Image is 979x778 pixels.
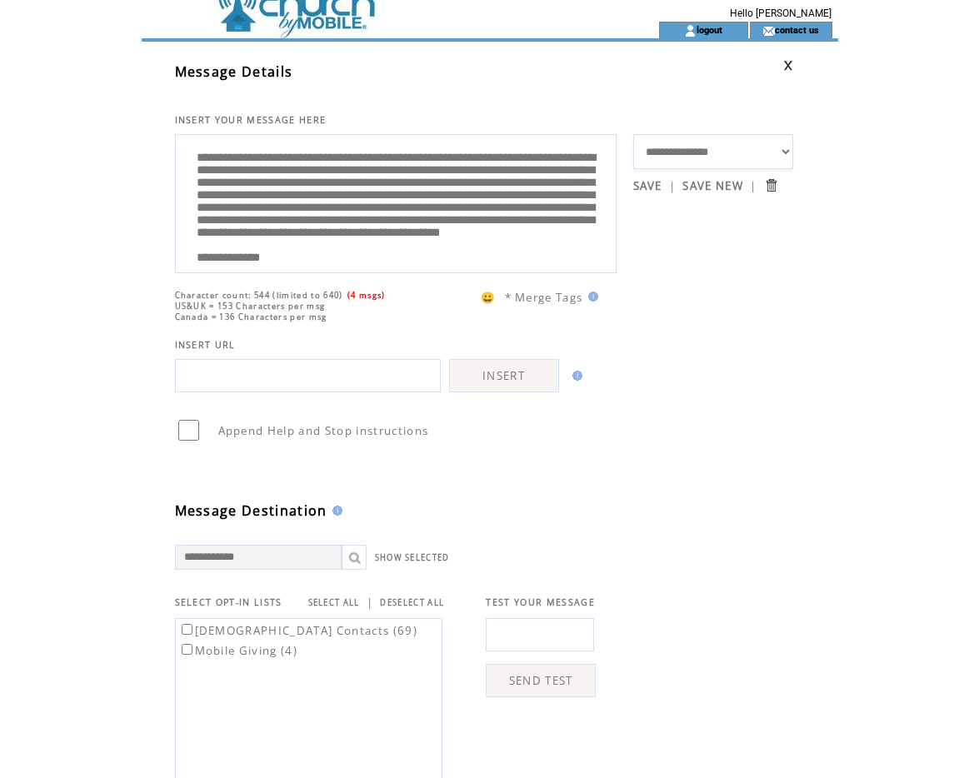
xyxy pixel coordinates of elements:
[449,359,559,392] a: INSERT
[218,423,429,438] span: Append Help and Stop instructions
[175,596,282,608] span: SELECT OPT-IN LISTS
[175,339,236,351] span: INSERT URL
[762,24,775,37] img: contact_us_icon.gif
[327,506,342,516] img: help.gif
[633,178,662,193] a: SAVE
[481,290,496,305] span: 😀
[583,292,598,302] img: help.gif
[775,24,819,35] a: contact us
[486,664,596,697] a: SEND TEST
[763,177,779,193] input: Submit
[182,624,192,635] input: [DEMOGRAPHIC_DATA] Contacts (69)
[380,597,444,608] a: DESELECT ALL
[505,290,583,305] span: * Merge Tags
[175,114,327,126] span: INSERT YOUR MESSAGE HERE
[697,24,722,35] a: logout
[567,371,582,381] img: help.gif
[375,552,450,563] a: SHOW SELECTED
[175,62,293,81] span: Message Details
[175,501,327,520] span: Message Destination
[308,597,360,608] a: SELECT ALL
[182,644,192,655] input: Mobile Giving (4)
[730,7,832,19] span: Hello [PERSON_NAME]
[367,595,373,610] span: |
[178,623,418,638] label: [DEMOGRAPHIC_DATA] Contacts (69)
[486,596,595,608] span: TEST YOUR MESSAGE
[750,178,757,193] span: |
[178,643,298,658] label: Mobile Giving (4)
[684,24,697,37] img: account_icon.gif
[682,178,743,193] a: SAVE NEW
[347,290,386,301] span: (4 msgs)
[175,290,343,301] span: Character count: 544 (limited to 640)
[175,312,327,322] span: Canada = 136 Characters per msg
[175,301,326,312] span: US&UK = 153 Characters per msg
[669,178,676,193] span: |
